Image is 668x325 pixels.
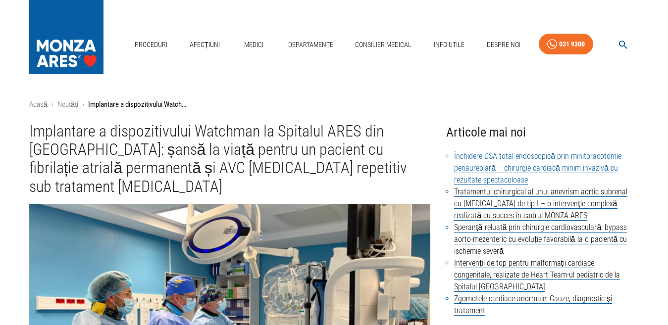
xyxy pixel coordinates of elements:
nav: breadcrumb [29,99,639,110]
a: Proceduri [131,35,171,55]
div: 031 9300 [559,38,585,50]
a: Acasă [29,100,48,109]
a: Afecțiuni [186,35,224,55]
a: Info Utile [430,35,468,55]
a: 031 9300 [539,34,593,55]
a: Zgomotele cardiace anormale: Cauze, diagnostic și tratament [454,294,612,316]
a: Consilier Medical [351,35,415,55]
h1: Implantare a dispozitivului Watchman la Spitalul ARES din [GEOGRAPHIC_DATA]: șansă la viață pentr... [29,122,431,196]
a: Intervenții de top pentru malformații cardiace congenitale, realizate de Heart Team-ul pediatric ... [454,258,620,292]
a: Departamente [284,35,337,55]
a: Medici [238,35,270,55]
h4: Articole mai noi [446,122,639,142]
a: Închidere DSA total endoscopică prin minitoracotomie periaureolară – chirurgie cardiacă minim inv... [454,151,621,185]
a: Tratamentul chirurgical al unui anevrism aortic subrenal cu [MEDICAL_DATA] de tip I – o intervenț... [454,187,627,221]
li: › [51,99,53,110]
a: Speranță reluată prin chirurgie cardiovasculară: bypass aorto-mezenteric cu evoluție favorabilă l... [454,223,627,256]
p: Implantare a dispozitivului Watchman la Spitalul ARES din [GEOGRAPHIC_DATA]: șansă la viață pentr... [88,99,187,110]
a: Noutăți [57,100,79,109]
li: › [82,99,84,110]
a: Despre Noi [483,35,524,55]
